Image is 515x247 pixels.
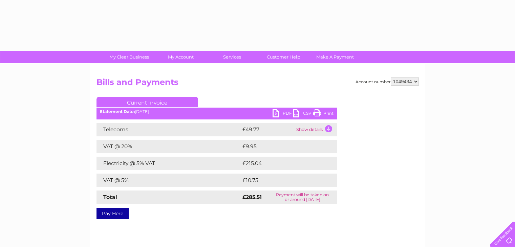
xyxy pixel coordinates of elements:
a: My Clear Business [101,51,157,63]
td: VAT @ 20% [96,140,241,153]
td: Telecoms [96,123,241,136]
td: £10.75 [241,174,323,187]
a: CSV [293,109,313,119]
strong: Total [103,194,117,200]
td: Show details [295,123,337,136]
td: £9.95 [241,140,321,153]
td: Electricity @ 5% VAT [96,157,241,170]
a: Customer Help [256,51,312,63]
div: Account number [356,77,419,86]
a: Current Invoice [96,97,198,107]
a: Services [204,51,260,63]
b: Statement Date: [100,109,135,114]
h2: Bills and Payments [96,77,419,90]
a: Pay Here [96,208,129,219]
a: Print [313,109,334,119]
td: Payment will be taken on or around [DATE] [268,190,337,204]
strong: £285.51 [242,194,262,200]
td: VAT @ 5% [96,174,241,187]
div: [DATE] [96,109,337,114]
td: £215.04 [241,157,324,170]
a: Make A Payment [307,51,363,63]
a: PDF [273,109,293,119]
td: £49.77 [241,123,295,136]
a: My Account [153,51,209,63]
